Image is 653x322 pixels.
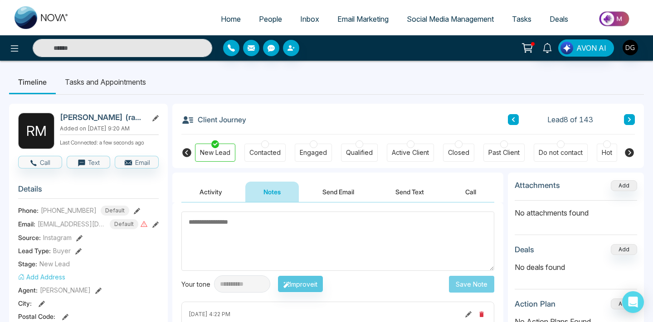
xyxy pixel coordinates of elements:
[189,310,230,318] span: [DATE] 4:22 PM
[515,245,534,254] h3: Deals
[611,181,637,189] span: Add
[181,279,214,289] div: Your tone
[611,298,637,309] button: Add
[503,10,541,28] a: Tasks
[18,298,32,308] span: City :
[245,182,299,202] button: Notes
[547,114,593,125] span: Lead 8 of 143
[398,10,503,28] a: Social Media Management
[328,10,398,28] a: Email Marketing
[101,206,129,216] span: Default
[448,148,469,157] div: Closed
[304,182,372,202] button: Send Email
[18,233,41,242] span: Source:
[449,276,494,293] button: Save Note
[515,262,637,273] p: No deals found
[407,14,494,24] span: Social Media Management
[39,259,70,269] span: New Lead
[337,14,389,24] span: Email Marketing
[622,291,644,313] div: Open Intercom Messenger
[291,10,328,28] a: Inbox
[582,9,648,29] img: Market-place.gif
[346,148,373,157] div: Qualified
[40,285,91,295] span: [PERSON_NAME]
[550,14,568,24] span: Deals
[515,299,556,308] h3: Action Plan
[212,10,250,28] a: Home
[18,113,54,149] div: R M
[18,206,39,215] span: Phone:
[60,113,144,122] h2: [PERSON_NAME] (ramans friend)
[60,125,159,133] p: Added on [DATE] 9:20 AM
[115,156,159,168] button: Email
[512,14,531,24] span: Tasks
[515,181,560,190] h3: Attachments
[60,137,159,147] p: Last Connected: a few seconds ago
[53,246,71,255] span: Buyer
[56,70,155,94] li: Tasks and Appointments
[41,206,97,215] span: [PHONE_NUMBER]
[221,14,241,24] span: Home
[515,201,637,218] p: No attachments found
[249,148,281,157] div: Contacted
[67,156,111,168] button: Text
[15,6,69,29] img: Nova CRM Logo
[18,246,51,255] span: Lead Type:
[259,14,282,24] span: People
[43,233,72,242] span: Instagram
[447,182,494,202] button: Call
[38,219,106,229] span: [EMAIL_ADDRESS][DOMAIN_NAME]
[110,219,138,229] span: Default
[181,182,240,202] button: Activity
[611,244,637,255] button: Add
[602,148,612,157] div: Hot
[18,312,55,321] span: Postal Code :
[18,219,35,229] span: Email:
[18,285,38,295] span: Agent:
[560,42,573,54] img: Lead Flow
[392,148,429,157] div: Active Client
[377,182,442,202] button: Send Text
[18,259,37,269] span: Stage:
[18,272,65,282] button: Add Address
[200,148,230,157] div: New Lead
[541,10,577,28] a: Deals
[558,39,614,57] button: AVON AI
[623,40,638,55] img: User Avatar
[539,148,583,157] div: Do not contact
[181,113,246,126] h3: Client Journey
[576,43,606,53] span: AVON AI
[18,156,62,168] button: Call
[9,70,56,94] li: Timeline
[18,184,159,198] h3: Details
[611,180,637,191] button: Add
[250,10,291,28] a: People
[488,148,520,157] div: Past Client
[300,148,327,157] div: Engaged
[300,14,319,24] span: Inbox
